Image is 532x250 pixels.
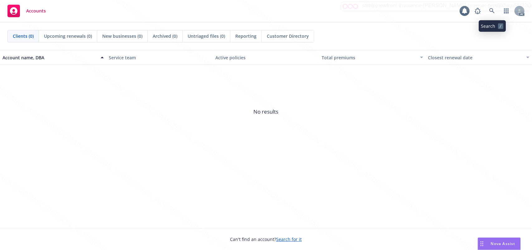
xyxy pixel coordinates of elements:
span: Clients (0) [13,33,34,39]
div: Service team [109,54,210,61]
a: Report a Bug [472,5,484,17]
a: Search [486,5,498,17]
button: Service team [106,50,213,65]
button: Total premiums [319,50,425,65]
span: Nova Assist [491,241,515,246]
div: Total premiums [322,54,416,61]
div: Active policies [215,54,317,61]
button: Closest renewal date [426,50,532,65]
button: Nova Assist [478,238,521,250]
span: Untriaged files (0) [188,33,225,39]
a: Search for it [276,236,302,242]
button: Active policies [213,50,319,65]
a: Switch app [500,5,513,17]
a: Accounts [5,2,48,20]
div: Closest renewal date [428,54,523,61]
span: Customer Directory [267,33,309,39]
span: Can't find an account? [230,236,302,243]
div: Account name, DBA [2,54,97,61]
div: Drag to move [478,238,486,250]
span: New businesses (0) [102,33,142,39]
span: Reporting [235,33,256,39]
span: Archived (0) [153,33,177,39]
span: Upcoming renewals (0) [44,33,92,39]
span: Accounts [26,8,46,13]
